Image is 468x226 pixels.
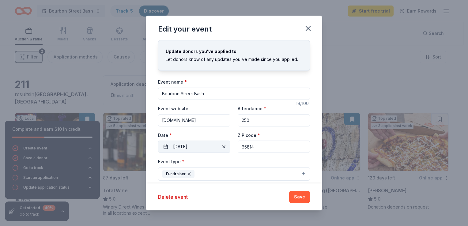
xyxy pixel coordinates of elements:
[158,79,187,85] label: Event name
[158,106,188,112] label: Event website
[296,100,310,107] div: 19 /100
[166,56,302,63] div: Let donors know of any updates you've made since you applied.
[289,191,310,203] button: Save
[166,48,302,55] div: Update donors you've applied to
[158,24,212,34] div: Edit your event
[238,132,260,138] label: ZIP code
[158,114,230,126] input: https://www...
[162,170,194,178] div: Fundraiser
[158,141,230,153] button: [DATE]
[238,141,310,153] input: 12345 (U.S. only)
[158,132,230,138] label: Date
[158,167,310,181] button: Fundraiser
[238,106,266,112] label: Attendance
[238,114,310,126] input: 20
[158,193,188,201] button: Delete event
[158,88,310,100] input: Spring Fundraiser
[158,159,184,165] label: Event type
